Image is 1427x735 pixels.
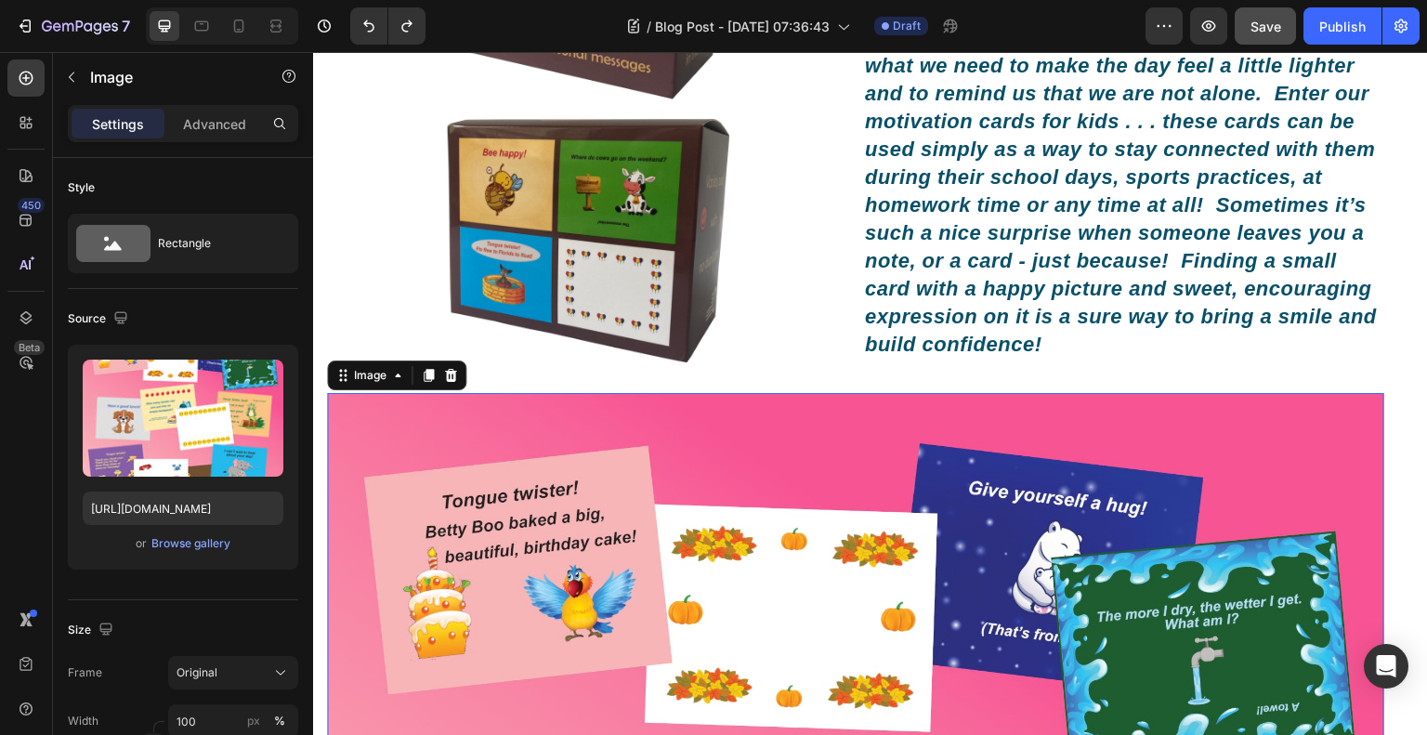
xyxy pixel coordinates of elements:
[1235,7,1296,45] button: Save
[136,532,147,555] span: or
[37,315,77,332] div: Image
[350,7,425,45] div: Undo/Redo
[655,17,830,36] span: Blog Post - [DATE] 07:36:43
[68,307,132,332] div: Source
[68,618,117,643] div: Size
[268,710,291,732] button: px
[122,15,130,37] p: 7
[183,114,246,134] p: Advanced
[151,535,230,552] div: Browse gallery
[247,713,260,729] div: px
[242,710,265,732] button: %
[92,114,144,134] p: Settings
[274,713,285,729] div: %
[68,179,95,196] div: Style
[151,534,231,553] button: Browse gallery
[1319,17,1366,36] div: Publish
[1364,644,1408,689] div: Open Intercom Messenger
[83,492,283,525] input: https://example.com/image.jpg
[90,66,248,88] p: Image
[68,664,102,681] label: Frame
[313,52,1427,735] iframe: Design area
[83,360,283,477] img: preview-image
[14,340,45,355] div: Beta
[893,18,921,34] span: Draft
[68,713,98,729] label: Width
[647,17,651,36] span: /
[1250,19,1281,34] span: Save
[18,198,45,213] div: 450
[177,664,217,681] span: Original
[1303,7,1381,45] button: Publish
[158,222,271,265] div: Rectangle
[7,7,138,45] button: 7
[168,656,298,689] button: Original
